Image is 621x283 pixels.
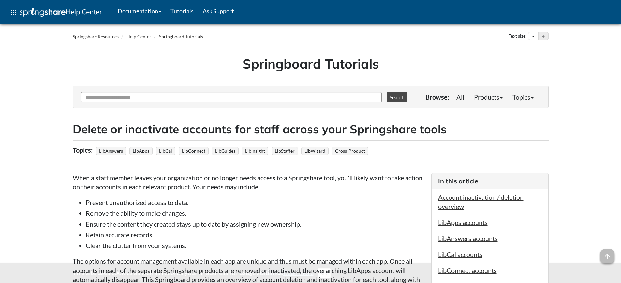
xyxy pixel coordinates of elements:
[451,90,469,103] a: All
[600,250,614,258] a: arrow_upward
[181,146,206,156] a: LibConnect
[9,9,17,17] span: apps
[438,250,482,258] a: LibCal accounts
[86,198,425,207] li: Prevent unauthorized access to data.
[73,34,119,39] a: Springshare Resources
[73,144,94,156] div: Topics:
[334,146,366,156] a: Cross-Product
[78,55,544,73] h1: Springboard Tutorials
[539,32,548,40] button: Increase text size
[600,249,614,263] span: arrow_upward
[20,8,66,17] img: Springshare
[214,146,236,156] a: LibGuides
[508,90,539,103] a: Topics
[469,90,508,103] a: Products
[198,3,239,19] a: Ask Support
[438,193,524,210] a: Account inactivation / deletion overview
[126,34,151,39] a: Help Center
[507,32,528,40] div: Text size:
[387,92,407,102] button: Search
[438,177,542,186] h3: In this article
[303,146,326,156] a: LibWizard
[5,3,107,23] a: apps Help Center
[73,173,425,191] p: When a staff member leaves your organization or no longer needs access to a Springshare tool, you...
[158,146,173,156] a: LibCal
[159,34,203,39] a: Springboard Tutorials
[73,121,549,137] h2: Delete or inactivate accounts for staff across your Springshare tools
[528,32,538,40] button: Decrease text size
[132,146,150,156] a: LibApps
[438,234,498,242] a: LibAnswers accounts
[98,146,124,156] a: LibAnswers
[66,268,555,278] div: This site uses cookies as well as records your IP address for usage statistics.
[425,92,449,102] p: Browse:
[86,219,425,228] li: Ensure the content they created stays up to date by assigning new ownership.
[166,3,198,19] a: Tutorials
[244,146,266,156] a: LibInsight
[86,241,425,250] li: Clear the clutter from your systems.
[66,8,102,16] span: Help Center
[86,209,425,218] li: Remove the ability to make changes.
[274,146,296,156] a: LibStaffer
[86,230,425,239] li: Retain accurate records.
[438,218,488,226] a: LibApps accounts
[438,266,497,274] a: LibConnect accounts
[113,3,166,19] a: Documentation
